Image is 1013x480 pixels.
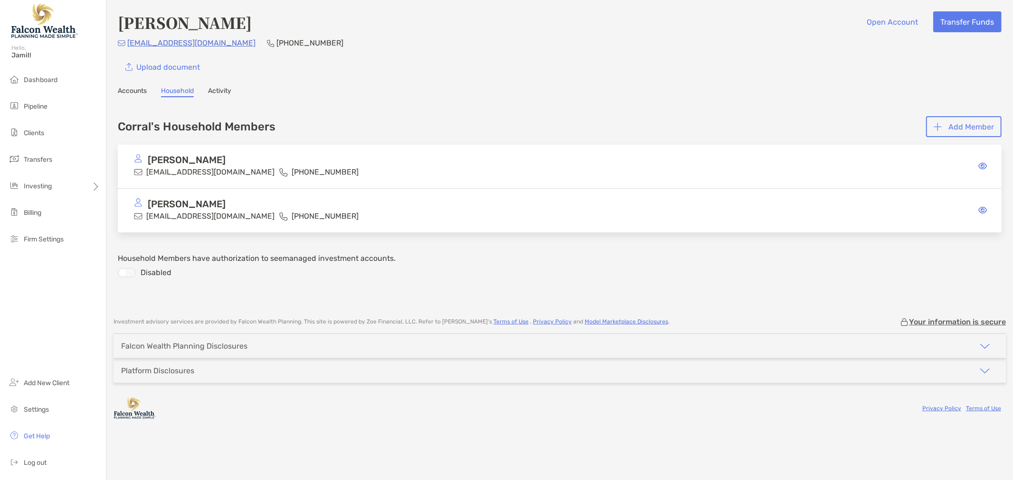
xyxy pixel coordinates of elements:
img: settings icon [9,403,20,415]
p: Your information is secure [909,317,1006,326]
p: [EMAIL_ADDRESS][DOMAIN_NAME] [127,37,256,49]
img: Falcon Wealth Planning Logo [11,4,78,38]
span: Settings [24,406,49,414]
span: Jamil! [11,51,100,59]
p: Investment advisory services are provided by Falcon Wealth Planning . This site is powered by Zoe... [114,318,670,325]
p: Household Members have authorization to see managed investment accounts. [118,252,1002,264]
div: Platform Disclosures [121,366,194,375]
div: Falcon Wealth Planning Disclosures [121,342,247,351]
img: clients icon [9,127,20,138]
img: dashboard icon [9,74,20,85]
img: icon arrow [979,341,991,352]
span: Dashboard [24,76,57,84]
a: Activity [208,87,231,97]
img: email icon [134,168,142,176]
a: Upload document [118,56,207,77]
img: investing icon [9,180,20,191]
img: icon arrow [979,365,991,377]
span: Investing [24,182,52,190]
img: logout icon [9,456,20,468]
span: Clients [24,129,44,137]
a: Privacy Policy [922,405,961,412]
a: Terms of Use [966,405,1001,412]
span: Transfers [24,156,52,164]
a: Household [161,87,194,97]
p: [PERSON_NAME] [148,198,226,210]
h4: [PERSON_NAME] [118,11,252,33]
span: Billing [24,209,41,217]
img: button icon [934,123,942,131]
p: [PHONE_NUMBER] [292,210,359,222]
span: Disabled [136,268,171,277]
img: email icon [134,212,142,221]
img: pipeline icon [9,100,20,111]
img: add_new_client icon [9,377,20,388]
img: billing icon [9,206,20,218]
img: company logo [114,397,156,419]
p: [PHONE_NUMBER] [276,37,343,49]
h4: Corral's Household Members [118,120,275,133]
img: transfers icon [9,153,20,165]
p: [PHONE_NUMBER] [292,166,359,178]
button: Add Member [926,116,1002,137]
p: [PERSON_NAME] [148,154,226,166]
button: Open Account [860,11,926,32]
img: phone icon [279,168,288,176]
img: get-help icon [9,430,20,441]
img: avatar icon [134,154,142,163]
a: Accounts [118,87,147,97]
img: Email Icon [118,40,125,46]
p: [EMAIL_ADDRESS][DOMAIN_NAME] [146,166,275,178]
img: firm-settings icon [9,233,20,244]
a: Privacy Policy [533,318,572,325]
button: Transfer Funds [933,11,1002,32]
img: avatar icon [134,198,142,207]
img: Phone Icon [267,39,275,47]
a: Terms of Use [493,318,529,325]
span: Log out [24,459,47,467]
a: Model Marketplace Disclosures [585,318,668,325]
span: Pipeline [24,102,47,111]
span: Get Help [24,432,50,440]
span: Firm Settings [24,235,64,243]
p: [EMAIL_ADDRESS][DOMAIN_NAME] [146,210,275,222]
img: button icon [125,63,133,71]
span: Add New Client [24,379,69,387]
img: phone icon [279,212,288,221]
